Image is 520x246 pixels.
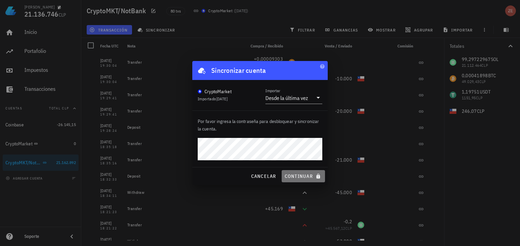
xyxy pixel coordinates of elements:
[198,96,227,101] span: Importado
[216,96,227,101] span: [DATE]
[265,92,322,104] div: ImportarDesde la última vez
[198,118,322,132] p: Por favor ingresa la contraseña para desbloquear y sincronizar la cuenta.
[284,173,322,179] span: continuar
[265,88,280,93] label: Importar
[211,65,266,76] div: Sincronizar cuenta
[204,88,232,95] div: CryptoMarket
[198,89,202,94] img: CryptoMKT
[265,95,308,101] div: Desde la última vez
[248,170,279,182] button: cancelar
[251,173,276,179] span: cancelar
[282,170,325,182] button: continuar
